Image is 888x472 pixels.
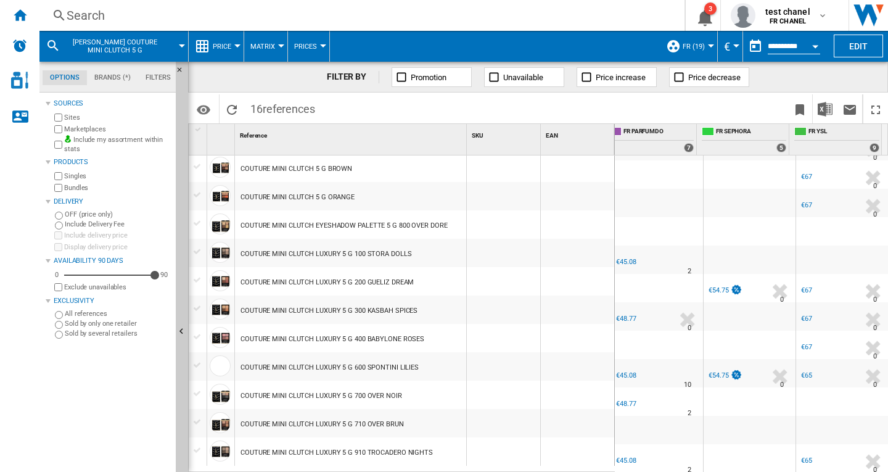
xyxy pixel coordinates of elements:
div: COUTURE MINI CLUTCH LUXURY 5 G 300 KASBAH SPICES [240,297,417,325]
div: COUTURE MINI CLUTCH LUXURY 5 G 200 GUELIZ DREAM [240,268,414,297]
div: Products [54,157,171,167]
div: €45.08 [614,256,636,268]
img: profile.jpg [731,3,755,28]
div: €67 [799,341,812,354]
button: Maximize [863,94,888,123]
div: COUTURE MINI CLUTCH LUXURY 5 G 100 STORA DOLLS [240,240,411,268]
span: references [263,102,315,115]
div: Search [67,7,652,24]
div: Price [195,31,237,62]
label: Exclude unavailables [64,283,171,292]
input: Sold by only one retailer [55,321,63,329]
div: FR PARFUMDO 7 offers sold by FR PARFUMDO [607,124,696,155]
div: Delivery Time : 0 day [873,322,877,334]
div: Delivery Time : 0 day [873,350,877,363]
label: Marketplaces [64,125,171,134]
div: €67 [801,343,812,351]
div: COUTURE MINI CLUTCH LUXURY 5 G 700 OVER NOIR [240,382,402,410]
div: 5 offers sold by FR SEPHORA [776,143,786,152]
span: SKU [472,132,483,139]
button: Reload [220,94,244,123]
input: Singles [54,172,62,180]
button: Bookmark this report [787,94,812,123]
div: 0 [52,270,62,279]
button: Send this report by email [837,94,862,123]
md-menu: Currency [718,31,743,62]
md-tab-item: Options [43,70,87,85]
img: promotionV3.png [730,370,742,380]
md-slider: Availability [64,269,155,281]
input: Bundles [54,184,62,192]
div: COUTURE MINI CLUTCH LUXURY 5 G 600 SPONTINI LILIES [240,354,419,382]
div: €65 [799,455,812,467]
span: Price [213,43,231,51]
span: EAN [546,132,558,139]
span: Matrix [250,43,275,51]
label: OFF (price only) [65,210,171,219]
div: €67 [801,315,812,323]
div: FR (19) [666,31,711,62]
div: €67 [801,173,812,181]
div: COUTURE MINI CLUTCH LUXURY 5 G 400 BABYLONE ROSES [240,325,424,354]
button: Price increase [577,67,657,87]
img: promotionV3.png [730,284,742,295]
img: excel-24x24.png [818,102,832,117]
input: Sold by several retailers [55,331,63,339]
div: €48.77 [616,315,636,323]
div: €54.75 [707,370,742,382]
div: Delivery Time : 0 day [780,379,784,391]
div: €67 [801,201,812,209]
input: Display delivery price [54,283,62,291]
div: €45.08 [616,457,636,465]
div: €67 [799,171,812,183]
label: Include delivery price [64,231,171,240]
input: OFF (price only) [55,212,63,220]
button: Options [191,98,216,120]
div: Delivery Time : 10 days [684,379,691,391]
img: alerts-logo.svg [12,38,27,53]
input: Include my assortment within stats [54,137,62,152]
div: €67 [799,199,812,212]
div: €67 [799,313,812,325]
button: Hide [176,62,191,84]
button: Matrix [250,31,281,62]
span: YVES SAINT LAURENT COUTURE MINI CLUTCH 5 G [65,38,165,54]
div: Exclusivity [54,296,171,306]
label: Display delivery price [64,242,171,252]
div: Sort None [237,124,466,143]
div: Delivery Time : 0 day [873,152,877,164]
div: €45.08 [614,455,636,467]
span: € [724,40,730,53]
input: Marketplaces [54,125,62,133]
div: Delivery Time : 0 day [688,322,691,334]
button: € [724,31,736,62]
div: €65 [799,370,812,382]
span: FR YSL [808,127,879,138]
div: SKU Sort None [469,124,540,143]
input: Include delivery price [54,231,62,239]
div: €45.08 [614,370,636,382]
div: €65 [801,457,812,465]
label: Include Delivery Fee [65,220,171,229]
span: Reference [240,132,267,139]
button: Prices [294,31,323,62]
img: mysite-bg-18x18.png [64,135,72,143]
button: Unavailable [484,67,564,87]
span: FR SEPHORA [716,127,786,138]
label: Bundles [64,183,171,193]
div: Sort None [210,124,234,143]
div: €45.08 [616,371,636,379]
div: [PERSON_NAME] COUTURE MINI CLUTCH 5 G [46,31,182,62]
div: 9 offers sold by FR YSL [869,143,879,152]
span: Unavailable [503,73,543,82]
div: €65 [801,371,812,379]
div: Delivery Time : 0 day [873,379,877,391]
md-tab-item: Brands (*) [87,70,138,85]
button: Price decrease [669,67,749,87]
div: Delivery Time : 0 day [873,180,877,193]
div: Sort None [469,124,540,143]
label: Sites [64,113,171,122]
